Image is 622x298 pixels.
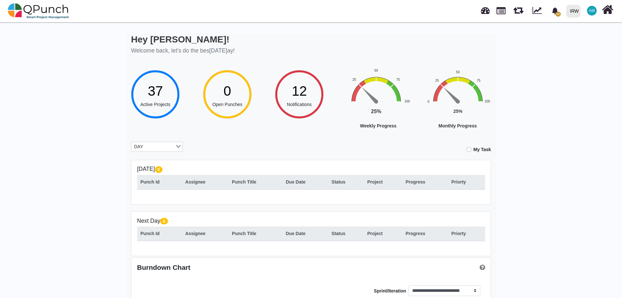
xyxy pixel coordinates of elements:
[587,6,597,16] span: Asad Malik
[371,109,381,114] text: 25%
[287,102,312,107] span: Notifications
[155,166,162,173] span: 0
[137,263,311,271] div: Burndown Chart
[232,230,279,237] div: Punch Title
[223,83,231,99] span: 0
[185,230,225,237] div: Assignee
[496,4,506,14] span: Projects
[137,166,485,173] h5: [DATE]
[451,230,482,237] div: Priorty
[484,100,490,103] text: 100
[570,6,579,17] div: IRW
[513,3,523,14] span: Releases
[361,86,377,103] path: 25 %. Speed.
[286,179,325,185] div: Due Date
[8,1,69,21] img: qpunch-sp.fa6292f.png
[360,123,397,128] text: Weekly Progress
[563,0,583,22] a: IRW
[131,47,235,54] h5: Welcome back, let's do the bes[DATE]ay!
[453,109,463,114] text: 25%
[481,4,490,14] span: Dashboard
[140,102,171,107] span: Active Projects
[140,179,178,185] div: Punch Id
[473,146,491,153] label: My Task
[131,142,183,152] div: Search for option
[404,100,410,103] text: 100
[583,0,601,21] a: AM
[131,34,235,45] h2: Hey [PERSON_NAME]!
[419,68,520,148] svg: Interactive chart
[602,4,613,16] i: Home
[589,9,595,13] span: AM
[396,77,400,81] text: 75
[331,230,360,237] div: Status
[548,0,564,21] a: bell fill12
[353,78,356,81] text: 25
[438,123,477,128] text: Monthly Progress
[347,68,448,148] div: Weekly Progress. Highcharts interactive chart.
[374,68,378,72] text: 50
[456,70,460,74] text: 50
[286,230,325,237] div: Due Date
[292,83,307,99] span: 12
[347,68,448,148] svg: Interactive chart
[435,79,439,82] text: 25
[406,230,445,237] div: Progress
[145,143,174,150] input: Search for option
[133,143,145,150] span: DAY
[367,179,399,185] div: Project
[549,5,561,17] div: Notification
[419,68,520,148] div: Monthly Progress. Highcharts interactive chart.
[451,179,482,185] div: Priorty
[140,230,178,237] div: Punch Id
[367,230,399,237] div: Project
[529,0,548,22] div: Dynamic Report
[212,102,243,107] span: Open Punches
[137,218,485,224] h5: Next Day
[160,218,168,224] span: 0
[556,12,561,17] span: 12
[552,7,558,14] svg: bell fill
[406,179,445,185] div: Progress
[232,179,279,185] div: Punch Title
[428,100,430,103] text: 0
[331,179,360,185] div: Status
[148,83,163,99] span: 37
[477,79,481,82] text: 75
[185,179,225,185] div: Assignee
[443,86,459,103] path: 25 %. Speed.
[477,264,485,271] a: Help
